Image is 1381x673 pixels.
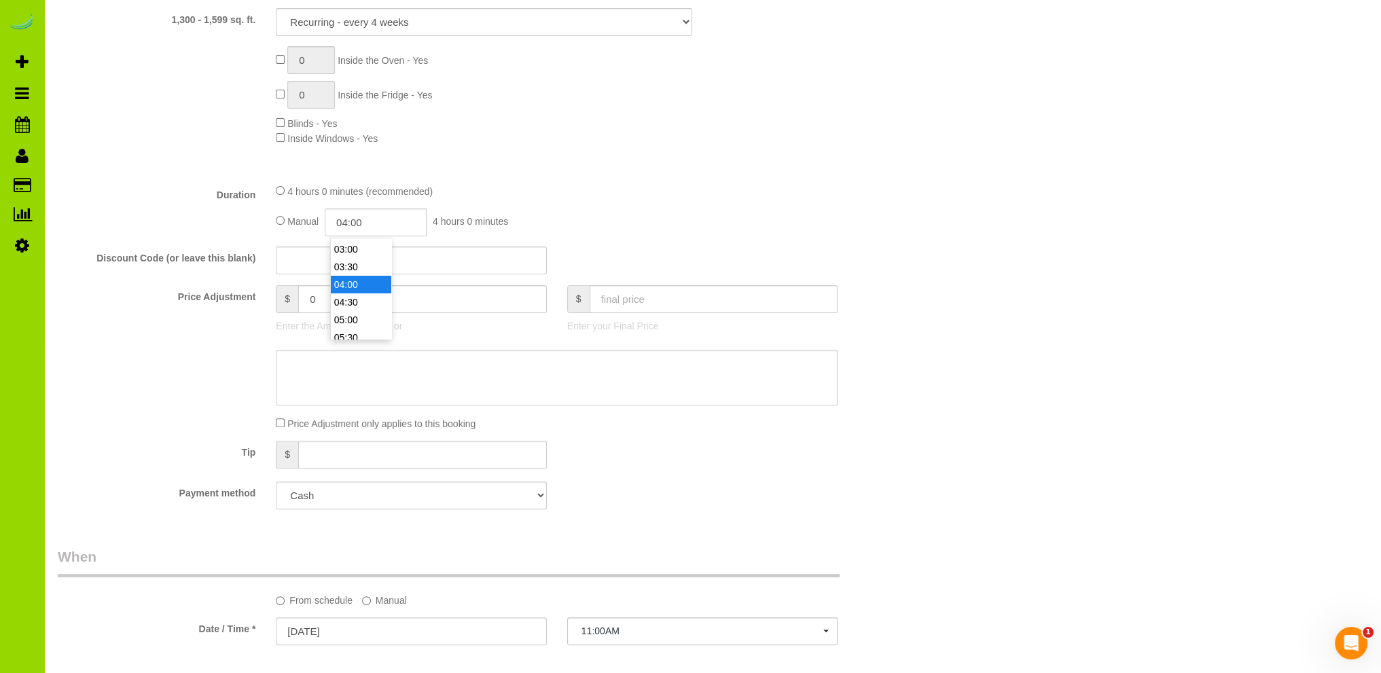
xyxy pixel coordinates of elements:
[287,186,433,197] span: 4 hours 0 minutes (recommended)
[276,617,546,645] input: MM/DD/YYYY
[287,418,476,429] span: Price Adjustment only applies to this booking
[331,329,391,346] li: 05:30
[287,133,378,144] span: Inside Windows - Yes
[331,258,391,276] li: 03:30
[433,216,508,227] span: 4 hours 0 minutes
[1335,627,1367,659] iframe: Intercom live chat
[48,617,266,636] label: Date / Time *
[58,547,840,577] legend: When
[338,90,432,101] span: Inside the Fridge - Yes
[590,285,838,313] input: final price
[276,319,546,333] p: Enter the Amount to Adjust, or
[362,596,371,605] input: Manual
[48,481,266,500] label: Payment method
[287,118,337,129] span: Blinds - Yes
[1363,627,1374,638] span: 1
[48,8,266,26] label: 1,300 - 1,599 sq. ft.
[287,216,319,227] span: Manual
[567,285,590,313] span: $
[8,14,35,33] img: Automaid Logo
[48,285,266,304] label: Price Adjustment
[48,247,266,265] label: Discount Code (or leave this blank)
[276,441,298,469] span: $
[48,441,266,459] label: Tip
[276,285,298,313] span: $
[48,183,266,202] label: Duration
[567,319,838,333] p: Enter your Final Price
[331,240,391,258] li: 03:00
[276,596,285,605] input: From schedule
[581,625,823,636] span: 11:00AM
[331,311,391,329] li: 05:00
[338,55,428,66] span: Inside the Oven - Yes
[362,589,407,607] label: Manual
[276,589,353,607] label: From schedule
[567,617,838,645] button: 11:00AM
[331,293,391,311] li: 04:30
[331,276,391,293] li: 04:00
